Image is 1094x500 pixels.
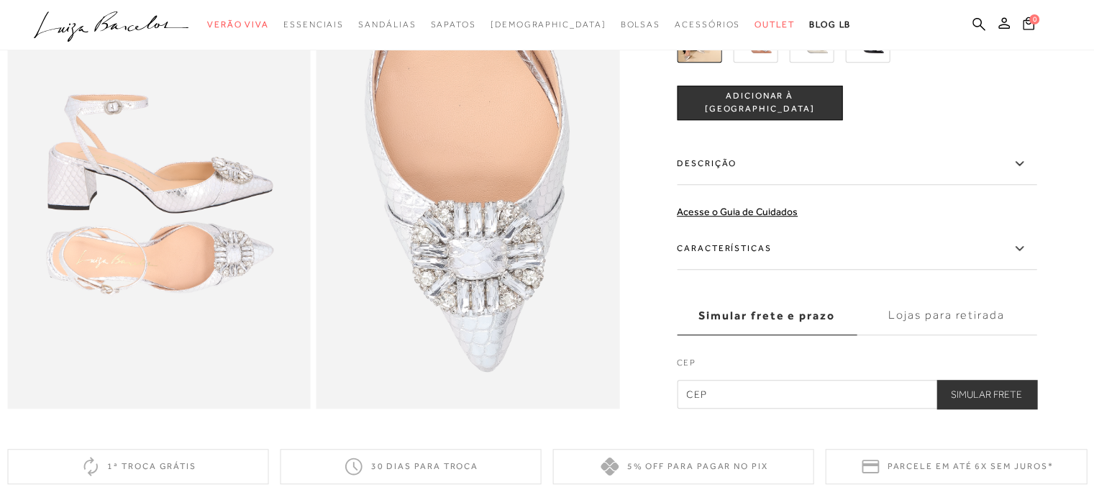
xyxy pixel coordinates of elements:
[809,19,851,29] span: BLOG LB
[553,449,814,484] div: 5% off para pagar no PIX
[677,86,842,120] button: ADICIONAR À [GEOGRAPHIC_DATA]
[358,12,416,38] a: noSubCategoriesText
[283,12,344,38] a: noSubCategoriesText
[620,12,660,38] a: noSubCategoriesText
[283,19,344,29] span: Essenciais
[936,380,1036,409] button: Simular Frete
[491,19,606,29] span: [DEMOGRAPHIC_DATA]
[755,19,795,29] span: Outlet
[1018,16,1039,35] button: 0
[358,19,416,29] span: Sandálias
[491,12,606,38] a: noSubCategoriesText
[677,380,1036,409] input: CEP
[677,296,857,335] label: Simular frete e prazo
[755,12,795,38] a: noSubCategoriesText
[677,356,1036,376] label: CEP
[809,12,851,38] a: BLOG LB
[430,19,475,29] span: Sapatos
[677,228,1036,270] label: Características
[677,206,798,217] a: Acesse o Guia de Cuidados
[678,91,842,116] span: ADICIONAR À [GEOGRAPHIC_DATA]
[1029,14,1039,24] span: 0
[7,449,268,484] div: 1ª troca grátis
[207,12,269,38] a: noSubCategoriesText
[857,296,1036,335] label: Lojas para retirada
[826,449,1087,484] div: Parcele em até 6x sem juros*
[677,143,1036,185] label: Descrição
[675,19,740,29] span: Acessórios
[620,19,660,29] span: Bolsas
[430,12,475,38] a: noSubCategoriesText
[280,449,541,484] div: 30 dias para troca
[207,19,269,29] span: Verão Viva
[675,12,740,38] a: noSubCategoriesText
